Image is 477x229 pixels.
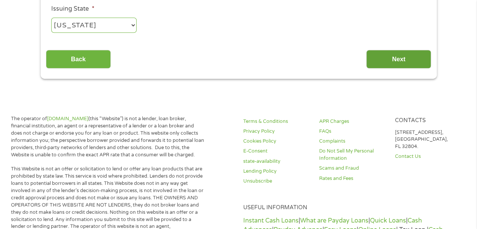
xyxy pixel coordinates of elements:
a: Rates and Fees [319,175,386,182]
a: Scams and Fraud [319,165,386,172]
p: [STREET_ADDRESS], [GEOGRAPHIC_DATA], FL 32804. [395,129,461,151]
h4: Contacts [395,117,461,124]
h4: Useful Information [243,204,461,212]
a: Lending Policy [243,168,310,175]
a: Unsubscribe [243,178,310,185]
a: APR Charges [319,118,386,125]
a: Complaints [319,138,386,145]
a: [DOMAIN_NAME] [47,116,88,122]
a: Quick Loans [370,217,406,224]
a: FAQs [319,128,386,135]
a: What are Payday Loans [300,217,368,224]
a: Do Not Sell My Personal Information [319,148,386,162]
a: Terms & Conditions [243,118,310,125]
a: Cookies Policy [243,138,310,145]
a: Instant Cash Loans [243,217,299,224]
input: Next [366,50,431,68]
a: Privacy Policy [243,128,310,135]
a: E-Consent [243,148,310,155]
a: state-availability [243,158,310,165]
input: Back [46,50,111,68]
a: Contact Us [395,153,461,160]
label: Issuing State [51,5,94,13]
p: The operator of (this “Website”) is not a lender, loan broker, financial institution, an agent or... [11,115,205,158]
